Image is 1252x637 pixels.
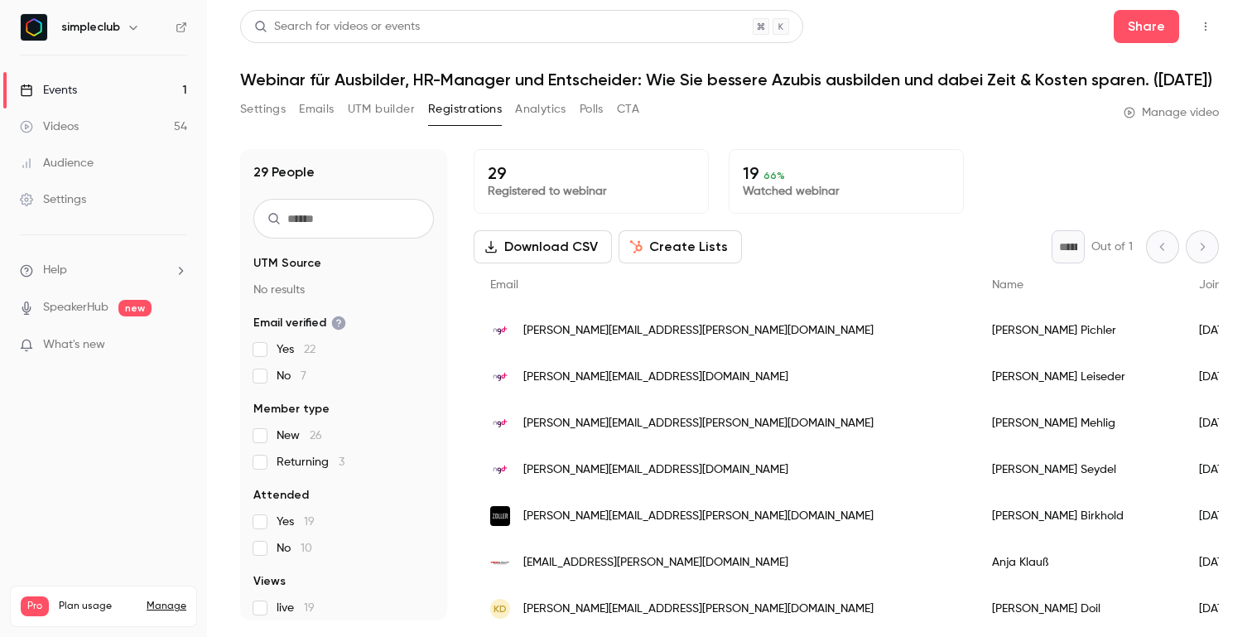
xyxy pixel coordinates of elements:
span: Member type [253,401,330,417]
span: Plan usage [59,600,137,613]
span: 10 [301,543,312,554]
div: [PERSON_NAME] Leiseder [975,354,1182,400]
span: No [277,540,312,557]
div: [PERSON_NAME] Seydel [975,446,1182,493]
span: KD [494,601,507,616]
button: Polls [580,96,604,123]
iframe: Noticeable Trigger [167,338,187,353]
span: Join date [1199,279,1250,291]
span: Help [43,262,67,279]
span: Email verified [253,315,346,331]
div: Search for videos or events [254,18,420,36]
span: Pro [21,596,49,616]
div: [PERSON_NAME] Doil [975,586,1182,632]
a: Manage video [1124,104,1219,121]
p: Registered to webinar [488,183,695,200]
div: [PERSON_NAME] Birkhold [975,493,1182,539]
img: bbw-nms.de [490,413,510,433]
h6: simpleclub [61,19,120,36]
span: [EMAIL_ADDRESS][PERSON_NAME][DOMAIN_NAME] [523,554,788,572]
a: SpeakerHub [43,299,108,316]
span: [PERSON_NAME][EMAIL_ADDRESS][PERSON_NAME][DOMAIN_NAME] [523,508,874,525]
span: Yes [277,341,315,358]
p: No results [253,282,434,298]
button: Settings [240,96,286,123]
span: new [118,300,152,316]
span: 19 [304,516,315,528]
div: Videos [20,118,79,135]
button: Analytics [515,96,566,123]
button: Download CSV [474,230,612,263]
li: help-dropdown-opener [20,262,187,279]
span: 26 [310,430,322,442]
span: Email [490,279,518,291]
div: Settings [20,191,86,208]
button: Create Lists [619,230,742,263]
div: [PERSON_NAME] Pichler [975,307,1182,354]
span: No [277,368,306,384]
button: CTA [617,96,639,123]
span: live [277,600,315,616]
p: Watched webinar [743,183,950,200]
a: Manage [147,600,186,613]
button: Registrations [428,96,502,123]
span: Name [992,279,1023,291]
div: Audience [20,155,94,171]
img: simpleclub [21,14,47,41]
span: Yes [277,514,315,530]
h1: 29 People [253,162,315,182]
p: 29 [488,163,695,183]
img: bbw-nms.de [490,321,510,340]
div: Anja Klauß [975,539,1182,586]
span: New [277,427,322,444]
span: 22 [304,344,315,355]
span: 7 [301,370,306,382]
div: Events [20,82,77,99]
p: Out of 1 [1091,239,1133,255]
span: 66 % [763,170,785,181]
span: What's new [43,336,105,354]
span: Views [253,573,286,590]
button: UTM builder [348,96,415,123]
button: Share [1114,10,1179,43]
p: 19 [743,163,950,183]
button: Emails [299,96,334,123]
span: [PERSON_NAME][EMAIL_ADDRESS][PERSON_NAME][DOMAIN_NAME] [523,415,874,432]
img: fega-schmitt.de [490,553,510,572]
span: [PERSON_NAME][EMAIL_ADDRESS][PERSON_NAME][DOMAIN_NAME] [523,322,874,340]
span: Attended [253,487,309,504]
span: 3 [339,456,344,468]
span: [PERSON_NAME][EMAIL_ADDRESS][DOMAIN_NAME] [523,369,788,386]
img: zoller-d.com [490,506,510,526]
span: [PERSON_NAME][EMAIL_ADDRESS][DOMAIN_NAME] [523,461,788,479]
span: Returning [277,454,344,471]
span: [PERSON_NAME][EMAIL_ADDRESS][PERSON_NAME][DOMAIN_NAME] [523,601,874,618]
img: bbw-nms.de [490,460,510,480]
img: bbw-nms.de [490,367,510,387]
div: [PERSON_NAME] Mehlig [975,400,1182,446]
h1: Webinar für Ausbilder, HR-Manager und Entscheider: Wie Sie bessere Azubis ausbilden und dabei Zei... [240,70,1219,89]
span: UTM Source [253,255,321,272]
span: 19 [304,602,315,614]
